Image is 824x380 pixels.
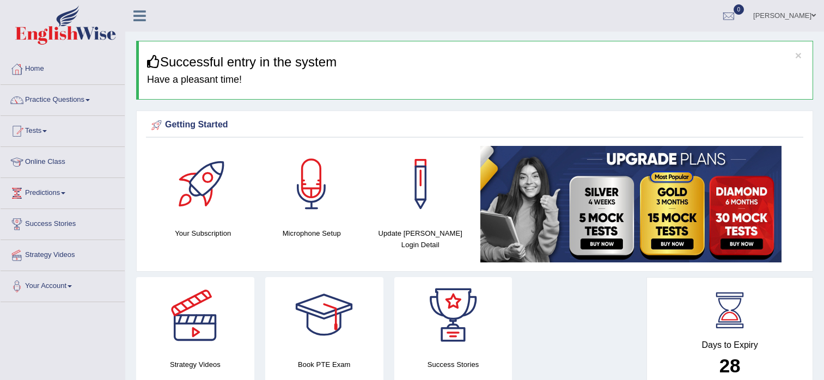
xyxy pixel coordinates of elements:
[263,228,361,239] h4: Microphone Setup
[480,146,782,262] img: small5.jpg
[371,228,469,250] h4: Update [PERSON_NAME] Login Detail
[1,147,125,174] a: Online Class
[147,75,804,85] h4: Have a pleasant time!
[795,50,802,61] button: ×
[147,55,804,69] h3: Successful entry in the system
[1,54,125,81] a: Home
[265,359,383,370] h4: Book PTE Exam
[1,178,125,205] a: Predictions
[734,4,744,15] span: 0
[659,340,801,350] h4: Days to Expiry
[1,85,125,112] a: Practice Questions
[1,116,125,143] a: Tests
[136,359,254,370] h4: Strategy Videos
[1,271,125,298] a: Your Account
[719,355,741,376] b: 28
[1,240,125,267] a: Strategy Videos
[149,117,801,133] div: Getting Started
[154,228,252,239] h4: Your Subscription
[394,359,512,370] h4: Success Stories
[1,209,125,236] a: Success Stories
